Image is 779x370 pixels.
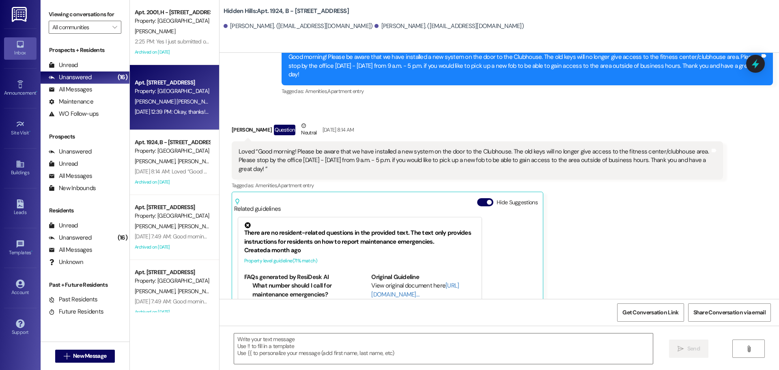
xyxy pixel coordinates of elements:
span: Amenities , [305,88,328,95]
b: Hidden Hills: Apt. 1924, B - [STREET_ADDRESS] [224,7,349,15]
div: Property: [GEOGRAPHIC_DATA] [135,17,210,25]
div: All Messages [49,172,92,180]
div: Unread [49,160,78,168]
div: [PERSON_NAME] [232,121,723,141]
div: All Messages [49,85,92,94]
a: Site Visit • [4,117,37,139]
span: [PERSON_NAME] [135,28,175,35]
div: Prospects + Residents [41,46,129,54]
span: • [29,129,30,134]
div: Archived on [DATE] [134,242,211,252]
a: Leads [4,197,37,219]
div: Maintenance [49,97,93,106]
div: [PERSON_NAME]. ([EMAIL_ADDRESS][DOMAIN_NAME]) [224,22,373,30]
span: Apartment entry [327,88,364,95]
li: What number should I call for maintenance emergencies? [252,281,349,299]
span: [PERSON_NAME] [135,223,178,230]
div: Apt. [STREET_ADDRESS] [135,78,210,87]
button: Send [669,340,708,358]
div: Unknown [49,258,83,266]
div: Good morning! Please be aware that we have installed a new system on the door to the Clubhouse. T... [288,53,760,79]
span: Send [687,344,700,353]
div: [DATE] 12:39 PM: Okay, thanks! Have a good day too [135,108,256,115]
span: [PERSON_NAME] [135,288,178,295]
div: Created a month ago [244,246,476,255]
input: All communities [52,21,108,34]
a: Support [4,317,37,339]
a: Inbox [4,37,37,59]
div: [DATE] 8:14 AM [321,125,354,134]
span: [PERSON_NAME] [135,158,178,165]
div: Apt. [STREET_ADDRESS] [135,268,210,277]
div: Archived on [DATE] [134,307,211,317]
b: Original Guideline [371,273,419,281]
span: • [31,249,32,254]
a: Buildings [4,157,37,179]
span: [PERSON_NAME] [177,223,218,230]
div: Unanswered [49,234,92,242]
div: 2:25 PM: Yes I just submitted one [DATE] [135,38,228,45]
div: Prospects [41,132,129,141]
i:  [64,353,70,359]
button: Get Conversation Link [617,303,684,322]
a: Templates • [4,237,37,259]
div: Property: [GEOGRAPHIC_DATA] [135,212,210,220]
div: Past Residents [49,295,98,304]
div: Apt. [STREET_ADDRESS] [135,203,210,212]
i:  [678,346,684,352]
div: Unread [49,221,78,230]
div: Past + Future Residents [41,281,129,289]
img: ResiDesk Logo [12,7,28,22]
div: Unread [49,61,78,69]
span: Amenities , [255,182,278,189]
div: Related guidelines [234,198,281,213]
div: WO Follow-ups [49,110,99,118]
span: New Message [73,352,106,360]
div: Tagged as: [232,180,723,191]
div: Unanswered [49,73,92,82]
span: • [36,89,37,95]
div: Loved “Good morning! Please be aware that we have installed a new system on the door to the Clubh... [239,147,710,173]
div: Property: [GEOGRAPHIC_DATA] [135,147,210,155]
div: (16) [116,232,129,244]
div: [PERSON_NAME]. ([EMAIL_ADDRESS][DOMAIN_NAME]) [374,22,524,30]
span: Apartment entry [278,182,314,189]
div: Apt. 1924, B - [STREET_ADDRESS] [135,138,210,147]
label: Hide Suggestions [497,198,538,207]
div: Neutral [299,121,318,138]
div: Property: [GEOGRAPHIC_DATA] [135,277,210,285]
div: Property level guideline ( 71 % match) [244,257,476,265]
b: FAQs generated by ResiDesk AI [244,273,329,281]
div: Future Residents [49,307,103,316]
button: New Message [55,350,115,363]
div: Archived on [DATE] [134,47,211,57]
span: [PERSON_NAME] [177,288,218,295]
div: There are no resident-related questions in the provided text. The text only provides instructions... [244,222,476,246]
span: Share Conversation via email [693,308,766,317]
span: [PERSON_NAME] [PERSON_NAME] [135,98,217,105]
div: New Inbounds [49,184,96,193]
i:  [112,24,117,30]
div: View original document here [371,281,476,299]
button: Share Conversation via email [688,303,771,322]
span: Get Conversation Link [622,308,678,317]
a: [URL][DOMAIN_NAME]… [371,281,459,298]
a: Account [4,277,37,299]
div: Apt. 2001, H - [STREET_ADDRESS] [135,8,210,17]
div: All Messages [49,246,92,254]
div: Residents [41,206,129,215]
div: Unanswered [49,147,92,156]
i:  [746,346,752,352]
div: (16) [116,71,129,84]
div: Question [274,125,295,135]
div: Property: [GEOGRAPHIC_DATA] [135,87,210,95]
div: Archived on [DATE] [134,177,211,187]
span: [PERSON_NAME] [177,158,218,165]
label: Viewing conversations for [49,8,121,21]
div: Tagged as: [282,85,773,97]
